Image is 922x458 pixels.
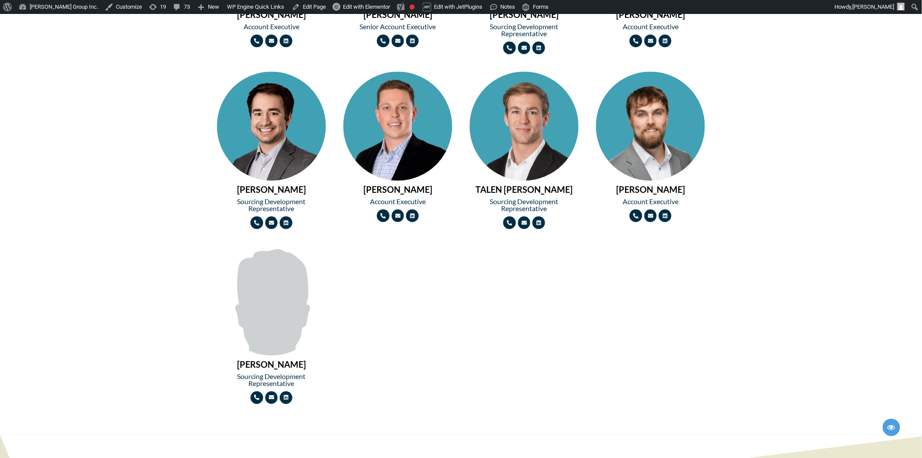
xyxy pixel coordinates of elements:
h2: Sourcing Development Representative [470,23,579,37]
h2: Sourcing Development Representative [217,198,326,212]
h2: Sourcing Development Representative [470,198,579,212]
h2: [PERSON_NAME] [217,185,326,194]
span: Edit with Elementor [343,3,390,10]
h2: TALEN [PERSON_NAME] [470,185,579,194]
h2: Account Executive [217,23,326,30]
h2: [PERSON_NAME] [343,185,452,194]
div: Focus keyphrase not set [410,4,415,10]
span: Edit/Preview [883,419,900,436]
h2: Account Executive [596,23,705,30]
h2: Account Executive [596,198,705,205]
h2: [PERSON_NAME] [470,10,579,19]
h2: Account Executive [343,198,452,205]
h2: [PERSON_NAME] [596,10,705,19]
h2: Sourcing Development Representative [217,373,326,387]
span: [PERSON_NAME] [853,3,895,10]
h2: [PERSON_NAME] [596,185,705,194]
h2: Senior Account Executive [343,23,452,30]
h2: [PERSON_NAME] [217,360,326,369]
h2: [PERSON_NAME] [217,10,326,19]
h2: [PERSON_NAME] [343,10,452,19]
